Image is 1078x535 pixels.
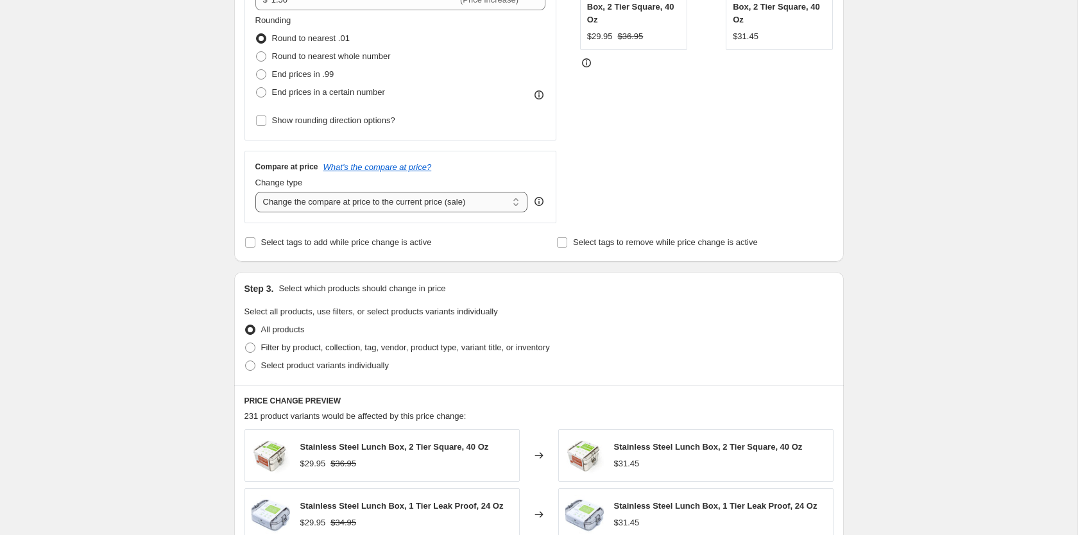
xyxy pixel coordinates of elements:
[252,436,290,475] img: IMG_9593_80x.jpg
[255,15,291,25] span: Rounding
[323,162,432,172] button: What's the compare at price?
[587,30,613,43] div: $29.95
[330,457,356,470] strike: $36.95
[565,495,604,534] img: IMG_8707_copy222_80x.jpg
[614,501,817,511] span: Stainless Steel Lunch Box, 1 Tier Leak Proof, 24 Oz
[255,162,318,172] h3: Compare at price
[278,282,445,295] p: Select which products should change in price
[614,442,803,452] span: Stainless Steel Lunch Box, 2 Tier Square, 40 Oz
[614,457,640,470] div: $31.45
[300,516,326,529] div: $29.95
[533,195,545,208] div: help
[244,307,498,316] span: Select all products, use filters, or select products variants individually
[261,237,432,247] span: Select tags to add while price change is active
[614,516,640,529] div: $31.45
[300,457,326,470] div: $29.95
[272,87,385,97] span: End prices in a certain number
[261,343,550,352] span: Filter by product, collection, tag, vendor, product type, variant title, or inventory
[261,325,305,334] span: All products
[272,51,391,61] span: Round to nearest whole number
[261,361,389,370] span: Select product variants individually
[272,69,334,79] span: End prices in .99
[618,30,644,43] strike: $36.95
[255,178,303,187] span: Change type
[252,495,290,534] img: IMG_8707_copy222_80x.jpg
[565,436,604,475] img: IMG_9593_80x.jpg
[733,30,758,43] div: $31.45
[244,396,834,406] h6: PRICE CHANGE PREVIEW
[244,282,274,295] h2: Step 3.
[300,501,504,511] span: Stainless Steel Lunch Box, 1 Tier Leak Proof, 24 Oz
[272,33,350,43] span: Round to nearest .01
[300,442,489,452] span: Stainless Steel Lunch Box, 2 Tier Square, 40 Oz
[272,115,395,125] span: Show rounding direction options?
[244,411,466,421] span: 231 product variants would be affected by this price change:
[330,516,356,529] strike: $34.95
[573,237,758,247] span: Select tags to remove while price change is active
